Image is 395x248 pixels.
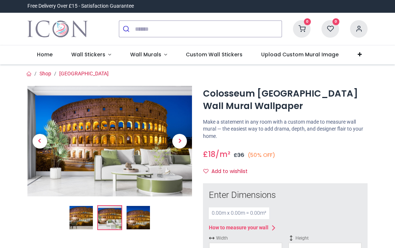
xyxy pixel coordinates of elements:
[27,102,52,180] a: Previous
[304,18,311,25] sup: 0
[27,19,88,39] img: Icon Wall Stickers
[130,51,161,58] span: Wall Murals
[209,235,282,241] span: Width
[27,3,134,10] div: Free Delivery Over £15 - Satisfaction Guarantee
[332,18,339,25] sup: 0
[234,151,244,159] span: £
[203,87,368,113] h1: Colosseum [GEOGRAPHIC_DATA] Wall Mural Wallpaper
[288,235,362,241] span: Height
[293,26,311,31] a: 0
[209,189,362,202] div: Enter Dimensions
[321,26,339,31] a: 0
[121,45,177,64] a: Wall Murals
[248,151,275,159] small: (50% OFF)
[203,149,215,159] span: £
[261,51,339,58] span: Upload Custom Mural Image
[71,51,105,58] span: Wall Stickers
[119,21,135,37] button: Submit
[237,151,244,159] span: 36
[69,206,93,229] img: Colosseum Rome Wall Mural Wallpaper
[215,149,230,159] span: /m²
[62,45,121,64] a: Wall Stickers
[168,102,192,180] a: Next
[209,224,268,232] div: How to measure your wall
[172,134,187,149] span: Next
[203,165,254,178] button: Add to wishlistAdd to wishlist
[186,51,242,58] span: Custom Wall Stickers
[203,169,208,174] i: Add to wishlist
[27,19,88,39] a: Logo of Icon Wall Stickers
[203,119,368,140] p: Make a statement in any room with a custom made to measure wall mural — the easiest way to add dr...
[98,206,121,229] img: WS-42822-02
[59,71,109,76] a: [GEOGRAPHIC_DATA]
[27,86,192,196] img: WS-42822-02
[214,3,368,10] iframe: Customer reviews powered by Trustpilot
[37,51,53,58] span: Home
[39,71,51,76] a: Shop
[208,149,215,159] span: 18
[33,134,47,149] span: Previous
[209,207,269,219] div: 0.00 m x 0.00 m = 0.00 m²
[127,206,150,229] img: WS-42822-03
